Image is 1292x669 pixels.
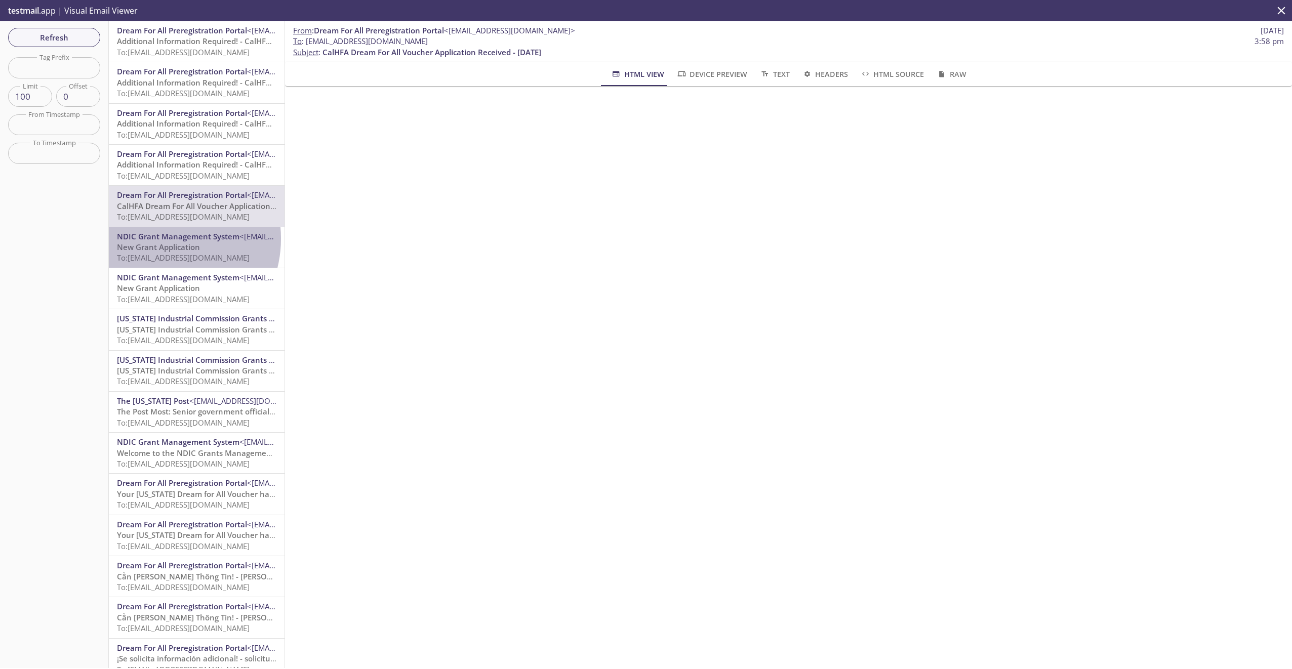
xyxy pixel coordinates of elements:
[247,25,378,35] span: <[EMAIL_ADDRESS][DOMAIN_NAME]>
[109,309,285,350] div: [US_STATE] Industrial Commission Grants Management System[US_STATE] Industrial Commission Grants ...
[117,272,239,282] span: NDIC Grant Management System
[802,68,848,80] span: Headers
[117,313,347,323] span: [US_STATE] Industrial Commission Grants Management System
[117,190,247,200] span: Dream For All Preregistration Portal
[8,28,100,47] button: Refresh
[109,62,285,103] div: Dream For All Preregistration Portal<[EMAIL_ADDRESS][DOMAIN_NAME]>Additional Information Required...
[117,448,303,458] span: Welcome to the NDIC Grants Management System
[117,541,250,551] span: To: [EMAIL_ADDRESS][DOMAIN_NAME]
[247,560,378,570] span: <[EMAIL_ADDRESS][DOMAIN_NAME]>
[247,601,378,611] span: <[EMAIL_ADDRESS][DOMAIN_NAME]>
[117,643,247,653] span: Dream For All Preregistration Portal
[117,612,340,622] span: Cần [PERSON_NAME] Thông Tin! - [PERSON_NAME] Ký CalHFA
[117,365,406,375] span: [US_STATE] Industrial Commission Grants Management System Password Reset
[117,582,250,592] span: To: [EMAIL_ADDRESS][DOMAIN_NAME]
[117,253,250,263] span: To: [EMAIL_ADDRESS][DOMAIN_NAME]
[117,231,239,241] span: NDIC Grant Management System
[117,478,247,488] span: Dream For All Preregistration Portal
[117,530,321,540] span: Your [US_STATE] Dream for All Voucher has been Issued!
[109,392,285,432] div: The [US_STATE] Post<[EMAIL_ADDRESS][DOMAIN_NAME]>The Post Most: Senior government officials priva...
[117,519,247,529] span: Dream For All Preregistration Portal
[109,515,285,556] div: Dream For All Preregistration Portal<[EMAIL_ADDRESS][DOMAIN_NAME]>Your [US_STATE] Dream for All V...
[293,36,302,46] span: To
[117,283,200,293] span: New Grant Application
[117,406,446,416] span: The Post Most: Senior government officials privately warn against firings during shutdown
[109,268,285,309] div: NDIC Grant Management System<[EMAIL_ADDRESS][DOMAIN_NAME]>New Grant ApplicationTo:[EMAIL_ADDRESS]...
[247,149,378,159] span: <[EMAIL_ADDRESS][DOMAIN_NAME]>
[293,36,428,47] span: : [EMAIL_ADDRESS][DOMAIN_NAME]
[117,108,247,118] span: Dream For All Preregistration Portal
[117,335,250,345] span: To: [EMAIL_ADDRESS][DOMAIN_NAME]
[247,108,378,118] span: <[EMAIL_ADDRESS][DOMAIN_NAME]>
[1261,25,1284,36] span: [DATE]
[239,231,371,241] span: <[EMAIL_ADDRESS][DOMAIN_NAME]>
[109,227,285,268] div: NDIC Grant Management System<[EMAIL_ADDRESS][DOMAIN_NAME]>New Grant ApplicationTo:[EMAIL_ADDRESS]...
[117,458,250,469] span: To: [EMAIL_ADDRESS][DOMAIN_NAME]
[117,489,321,499] span: Your [US_STATE] Dream for All Voucher has been Issued!
[109,145,285,185] div: Dream For All Preregistration Portal<[EMAIL_ADDRESS][DOMAIN_NAME]>Additional Information Required...
[117,601,247,611] span: Dream For All Preregistration Portal
[860,68,924,80] span: HTML Source
[117,149,247,159] span: Dream For All Preregistration Portal
[117,437,239,447] span: NDIC Grant Management System
[117,25,247,35] span: Dream For All Preregistration Portal
[109,21,285,62] div: Dream For All Preregistration Portal<[EMAIL_ADDRESS][DOMAIN_NAME]>Additional Information Required...
[117,242,200,252] span: New Grant Application
[117,47,250,57] span: To: [EMAIL_ADDRESS][DOMAIN_NAME]
[247,478,378,488] span: <[EMAIL_ADDRESS][DOMAIN_NAME]>
[239,437,371,447] span: <[EMAIL_ADDRESS][DOMAIN_NAME]>
[117,499,250,510] span: To: [EMAIL_ADDRESS][DOMAIN_NAME]
[444,25,575,35] span: <[EMAIL_ADDRESS][DOMAIN_NAME]>
[247,66,378,76] span: <[EMAIL_ADDRESS][DOMAIN_NAME]>
[117,396,189,406] span: The [US_STATE] Post
[293,47,318,57] span: Subject
[117,88,250,98] span: To: [EMAIL_ADDRESS][DOMAIN_NAME]
[611,68,664,80] span: HTML View
[109,186,285,226] div: Dream For All Preregistration Portal<[EMAIL_ADDRESS][DOMAIN_NAME]>CalHFA Dream For All Voucher Ap...
[109,474,285,514] div: Dream For All Preregistration Portal<[EMAIL_ADDRESS][DOMAIN_NAME]>Your [US_STATE] Dream for All V...
[109,597,285,638] div: Dream For All Preregistration Portal<[EMAIL_ADDRESS][DOMAIN_NAME]>Cần [PERSON_NAME] Thông Tin! - ...
[117,376,250,386] span: To: [EMAIL_ADDRESS][DOMAIN_NAME]
[117,212,250,222] span: To: [EMAIL_ADDRESS][DOMAIN_NAME]
[117,653,314,663] span: ¡Se solicita información adicional! - solicitud de CalHFA
[247,519,378,529] span: <[EMAIL_ADDRESS][DOMAIN_NAME]>
[239,272,371,282] span: <[EMAIL_ADDRESS][DOMAIN_NAME]>
[293,36,1284,58] p: :
[117,118,314,129] span: Additional Information Required! - CalHFA Application
[117,623,250,633] span: To: [EMAIL_ADDRESS][DOMAIN_NAME]
[16,31,92,44] span: Refresh
[109,433,285,473] div: NDIC Grant Management System<[EMAIL_ADDRESS][DOMAIN_NAME]>Welcome to the NDIC Grants Management S...
[759,68,789,80] span: Text
[117,171,250,181] span: To: [EMAIL_ADDRESS][DOMAIN_NAME]
[109,351,285,391] div: [US_STATE] Industrial Commission Grants Management System[US_STATE] Industrial Commission Grants ...
[117,324,406,334] span: [US_STATE] Industrial Commission Grants Management System Password Reset
[8,5,39,16] span: testmail
[117,201,336,211] span: CalHFA Dream For All Voucher Application Received - [DATE]
[117,130,250,140] span: To: [EMAIL_ADDRESS][DOMAIN_NAME]
[676,68,747,80] span: Device Preview
[247,643,378,653] span: <[EMAIL_ADDRESS][DOMAIN_NAME]>
[293,25,575,36] span: :
[109,104,285,144] div: Dream For All Preregistration Portal<[EMAIL_ADDRESS][DOMAIN_NAME]>Additional Information Required...
[117,36,314,46] span: Additional Information Required! - CalHFA Application
[117,294,250,304] span: To: [EMAIL_ADDRESS][DOMAIN_NAME]
[117,571,340,581] span: Cần [PERSON_NAME] Thông Tin! - [PERSON_NAME] Ký CalHFA
[314,25,444,35] span: Dream For All Preregistration Portal
[117,159,314,170] span: Additional Information Required! - CalHFA Application
[936,68,966,80] span: Raw
[117,355,347,365] span: [US_STATE] Industrial Commission Grants Management System
[117,77,314,88] span: Additional Information Required! - CalHFA Application
[109,556,285,597] div: Dream For All Preregistration Portal<[EMAIL_ADDRESS][DOMAIN_NAME]>Cần [PERSON_NAME] Thông Tin! - ...
[1255,36,1284,47] span: 3:58 pm
[117,66,247,76] span: Dream For All Preregistration Portal
[117,560,247,570] span: Dream For All Preregistration Portal
[189,396,320,406] span: <[EMAIL_ADDRESS][DOMAIN_NAME]>
[322,47,541,57] span: CalHFA Dream For All Voucher Application Received - [DATE]
[247,190,378,200] span: <[EMAIL_ADDRESS][DOMAIN_NAME]>
[293,25,312,35] span: From
[117,417,250,428] span: To: [EMAIL_ADDRESS][DOMAIN_NAME]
